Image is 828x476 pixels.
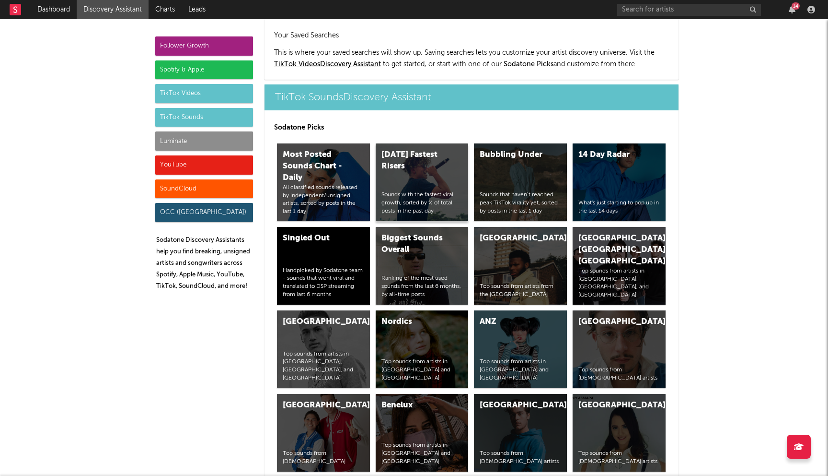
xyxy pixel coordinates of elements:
div: TikTok Videos [155,84,253,103]
a: Bubbling UnderSounds that haven’t reached peak TikTok virality yet, sorted by posts in the last 1... [474,143,567,221]
a: Most Posted Sounds Chart - DailyAll classified sounds released by independent/unsigned artists, s... [277,143,370,221]
a: [GEOGRAPHIC_DATA]Top sounds from artists in [GEOGRAPHIC_DATA], [GEOGRAPHIC_DATA], and [GEOGRAPHIC... [277,310,370,388]
div: [GEOGRAPHIC_DATA] [578,400,644,411]
div: ANZ [480,316,545,328]
div: Top sounds from artists in [GEOGRAPHIC_DATA], [GEOGRAPHIC_DATA], and [GEOGRAPHIC_DATA] [283,350,364,382]
div: Sounds with the fastest viral growth, sorted by % of total posts in the past day [381,191,463,215]
a: [GEOGRAPHIC_DATA]Top sounds from [DEMOGRAPHIC_DATA] artists [573,310,666,388]
div: [GEOGRAPHIC_DATA] [283,316,348,328]
div: 14 Day Radar [578,149,644,161]
div: Top sounds from artists in [GEOGRAPHIC_DATA], [GEOGRAPHIC_DATA], and [GEOGRAPHIC_DATA] [578,267,660,299]
div: Top sounds from artists in [GEOGRAPHIC_DATA] and [GEOGRAPHIC_DATA] [381,358,463,382]
div: [DATE] Fastest Risers [381,149,447,172]
a: TikTok VideosDiscovery Assistant [274,61,381,68]
div: Nordics [381,316,447,328]
div: Sounds that haven’t reached peak TikTok virality yet, sorted by posts in the last 1 day [480,191,561,215]
div: [GEOGRAPHIC_DATA] [480,233,545,244]
div: Ranking of the most used sounds from the last 6 months, by all-time posts [381,274,463,298]
div: [GEOGRAPHIC_DATA] [578,316,644,328]
a: [GEOGRAPHIC_DATA]Top sounds from artists from the [GEOGRAPHIC_DATA] [474,227,567,305]
a: [DATE] Fastest RisersSounds with the fastest viral growth, sorted by % of total posts in the past... [376,143,469,221]
div: Singled Out [283,233,348,244]
div: Handpicked by Sodatone team - sounds that went viral and translated to DSP streaming from last 6 ... [283,267,364,299]
div: Benelux [381,400,447,411]
a: [GEOGRAPHIC_DATA]Top sounds from [DEMOGRAPHIC_DATA] artists [474,394,567,472]
div: Biggest Sounds Overall [381,233,447,256]
div: Top sounds from [DEMOGRAPHIC_DATA] artists [480,450,561,466]
div: Luminate [155,131,253,151]
div: [GEOGRAPHIC_DATA] [480,400,545,411]
div: YouTube [155,155,253,175]
a: [GEOGRAPHIC_DATA]Top sounds from [DEMOGRAPHIC_DATA] artists [573,394,666,472]
div: Most Posted Sounds Chart - Daily [283,149,348,184]
a: [GEOGRAPHIC_DATA]Top sounds from [DEMOGRAPHIC_DATA] [277,394,370,472]
div: Top sounds from [DEMOGRAPHIC_DATA] artists [578,450,660,466]
a: NordicsTop sounds from artists in [GEOGRAPHIC_DATA] and [GEOGRAPHIC_DATA] [376,310,469,388]
div: Top sounds from [DEMOGRAPHIC_DATA] artists [578,366,660,382]
div: What's just starting to pop up in the last 14 days [578,199,660,215]
div: [GEOGRAPHIC_DATA], [GEOGRAPHIC_DATA], [GEOGRAPHIC_DATA] [578,233,644,267]
div: OCC ([GEOGRAPHIC_DATA]) [155,203,253,222]
p: Sodatone Discovery Assistants help you find breaking, unsigned artists and songwriters across Spo... [156,235,253,292]
div: Top sounds from artists in [GEOGRAPHIC_DATA] and [GEOGRAPHIC_DATA] [480,358,561,382]
div: Bubbling Under [480,149,545,161]
p: This is where your saved searches will show up. Saving searches lets you customize your artist di... [274,47,669,70]
div: [GEOGRAPHIC_DATA] [283,400,348,411]
a: [GEOGRAPHIC_DATA], [GEOGRAPHIC_DATA], [GEOGRAPHIC_DATA]Top sounds from artists in [GEOGRAPHIC_DAT... [573,227,666,305]
div: Top sounds from [DEMOGRAPHIC_DATA] [283,450,364,466]
a: Biggest Sounds OverallRanking of the most used sounds from the last 6 months, by all-time posts [376,227,469,305]
div: SoundCloud [155,179,253,199]
div: Top sounds from artists from the [GEOGRAPHIC_DATA] [480,283,561,299]
div: 14 [792,2,800,10]
div: All classified sounds released by independent/unsigned artists, sorted by posts in the last 1 day [283,184,364,216]
div: TikTok Sounds [155,108,253,127]
div: Spotify & Apple [155,60,253,80]
a: 14 Day RadarWhat's just starting to pop up in the last 14 days [573,143,666,221]
a: ANZTop sounds from artists in [GEOGRAPHIC_DATA] and [GEOGRAPHIC_DATA] [474,310,567,388]
p: Sodatone Picks [274,122,669,133]
div: Top sounds from artists in [GEOGRAPHIC_DATA] and [GEOGRAPHIC_DATA] [381,441,463,465]
input: Search for artists [617,4,761,16]
a: Singled OutHandpicked by Sodatone team - sounds that went viral and translated to DSP streaming f... [277,227,370,305]
div: Follower Growth [155,36,253,56]
a: TikTok SoundsDiscovery Assistant [264,84,678,110]
span: Sodatone Picks [504,61,553,68]
a: BeneluxTop sounds from artists in [GEOGRAPHIC_DATA] and [GEOGRAPHIC_DATA] [376,394,469,472]
h2: Your Saved Searches [274,30,669,41]
button: 14 [789,6,795,13]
